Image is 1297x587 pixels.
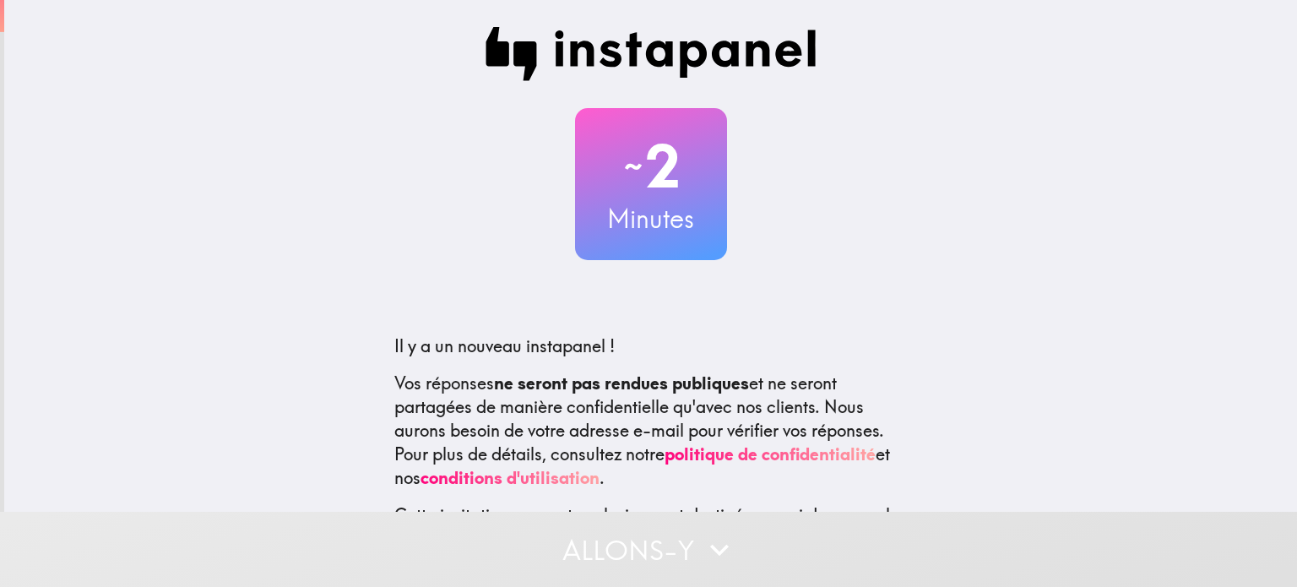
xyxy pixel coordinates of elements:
[486,27,817,81] img: Instapanel
[494,372,749,394] b: ne seront pas rendues publiques
[421,467,600,488] a: conditions d'utilisation
[575,132,727,201] h2: 2
[621,141,645,192] span: ~
[575,201,727,236] h3: Minutes
[394,335,615,356] span: Il y a un nouveau instapanel !
[665,443,876,465] a: politique de confidentialité
[394,503,908,551] p: Cette invitation vous est exclusivement destinée, merci de ne pas la partager. Complétez-le rapid...
[394,372,908,490] p: Vos réponses et ne seront partagées de manière confidentielle qu'avec nos clients. Nous aurons be...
